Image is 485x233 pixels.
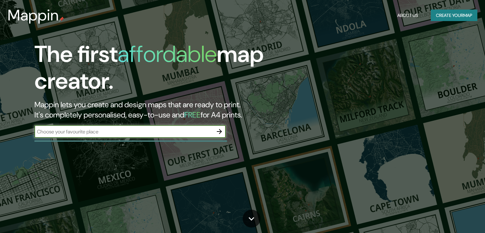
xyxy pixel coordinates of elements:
h1: The first map creator. [34,41,277,100]
button: Create yourmap [431,10,477,21]
h5: FREE [184,110,201,120]
img: mappin-pin [59,17,64,22]
button: About Us [395,10,421,21]
iframe: Help widget launcher [428,208,478,226]
h1: affordable [118,39,217,69]
input: Choose your favourite place [34,128,213,135]
h3: Mappin [8,6,59,24]
h2: Mappin lets you create and design maps that are ready to print. It's completely personalised, eas... [34,100,277,120]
